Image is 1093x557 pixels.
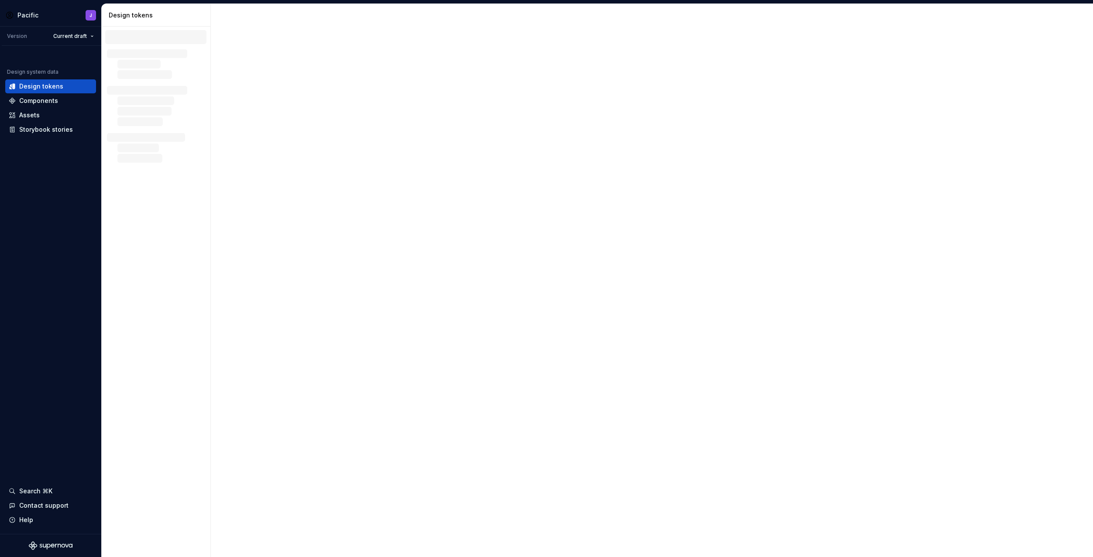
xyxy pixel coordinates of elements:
[19,487,52,495] div: Search ⌘K
[5,484,96,498] button: Search ⌘K
[7,33,27,40] div: Version
[19,111,40,120] div: Assets
[5,499,96,513] button: Contact support
[109,11,207,20] div: Design tokens
[17,11,38,20] div: Pacific
[89,12,92,19] div: J
[19,96,58,105] div: Components
[5,79,96,93] a: Design tokens
[19,82,63,91] div: Design tokens
[19,501,69,510] div: Contact support
[53,33,87,40] span: Current draft
[2,6,100,24] button: PacificJ
[29,541,72,550] svg: Supernova Logo
[19,516,33,524] div: Help
[19,125,73,134] div: Storybook stories
[5,94,96,108] a: Components
[7,68,58,75] div: Design system data
[5,108,96,122] a: Assets
[49,30,98,42] button: Current draft
[5,513,96,527] button: Help
[5,123,96,137] a: Storybook stories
